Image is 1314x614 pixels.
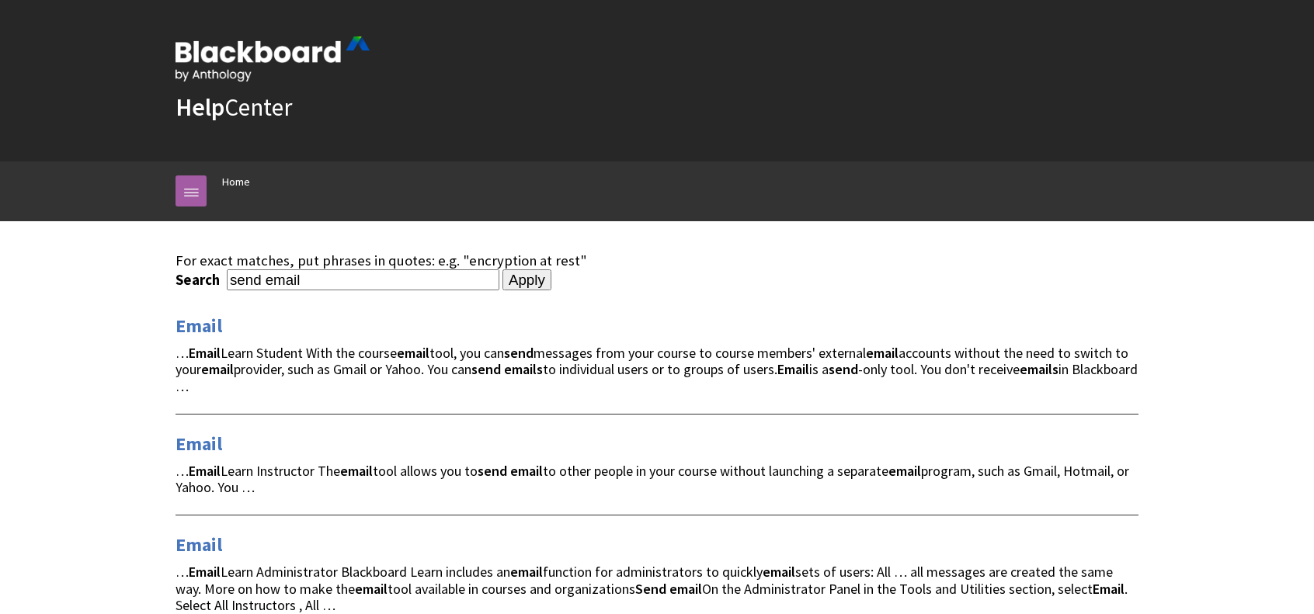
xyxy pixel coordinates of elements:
strong: send [478,462,507,480]
strong: Email [1093,580,1125,598]
strong: Help [176,92,224,123]
a: Email [176,532,222,557]
strong: Email [777,360,809,378]
span: … Learn Student With the course tool, you can messages from your course to course members' extern... [176,344,1138,396]
strong: emails [1020,360,1058,378]
strong: Send [635,580,666,598]
strong: email [355,580,388,598]
a: Email [176,314,222,338]
strong: Email [189,462,221,480]
span: … Learn Instructor The tool allows you to to other people in your course without launching a sepa... [176,462,1129,497]
div: For exact matches, put phrases in quotes: e.g. "encryption at rest" [176,252,1138,269]
a: Home [222,172,250,192]
strong: email [397,344,429,362]
strong: email [763,563,795,581]
strong: emails [504,360,543,378]
strong: send [504,344,534,362]
strong: email [510,462,543,480]
strong: email [340,462,373,480]
strong: email [669,580,702,598]
strong: email [888,462,921,480]
strong: send [471,360,501,378]
input: Apply [502,269,551,291]
strong: send [829,360,858,378]
strong: email [510,563,543,581]
a: Email [176,432,222,456]
label: Search [176,271,224,289]
strong: email [201,360,234,378]
strong: Email [189,563,221,581]
strong: Email [189,344,221,362]
img: Blackboard by Anthology [176,36,370,82]
a: HelpCenter [176,92,292,123]
strong: email [866,344,899,362]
